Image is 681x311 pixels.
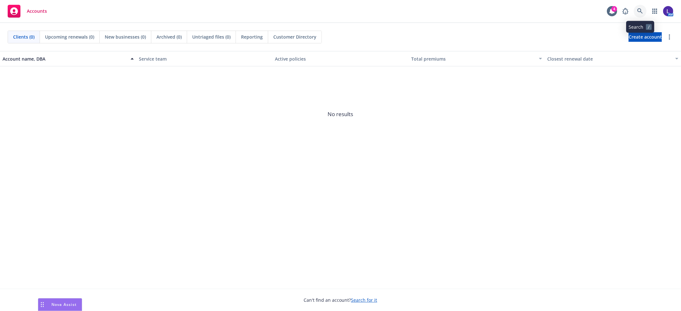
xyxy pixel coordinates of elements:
[192,33,231,40] span: Untriaged files (0)
[275,56,406,62] div: Active policies
[38,298,82,311] button: Nova Assist
[648,5,661,18] a: Switch app
[136,51,273,66] button: Service team
[5,2,49,20] a: Accounts
[156,33,182,40] span: Archived (0)
[139,56,270,62] div: Service team
[38,299,46,311] div: Drag to move
[13,33,34,40] span: Clients (0)
[27,9,47,14] span: Accounts
[272,51,409,66] button: Active policies
[304,297,377,303] span: Can't find an account?
[547,56,671,62] div: Closest renewal date
[105,33,146,40] span: New businesses (0)
[241,33,263,40] span: Reporting
[611,6,617,12] div: 4
[45,33,94,40] span: Upcoming renewals (0)
[663,6,673,16] img: photo
[51,302,77,307] span: Nova Assist
[273,33,316,40] span: Customer Directory
[619,5,632,18] a: Report a Bug
[629,31,662,43] span: Create account
[351,297,377,303] a: Search for it
[411,56,535,62] div: Total premiums
[666,33,673,41] a: more
[629,32,662,42] a: Create account
[545,51,681,66] button: Closest renewal date
[409,51,545,66] button: Total premiums
[3,56,127,62] div: Account name, DBA
[634,5,647,18] a: Search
